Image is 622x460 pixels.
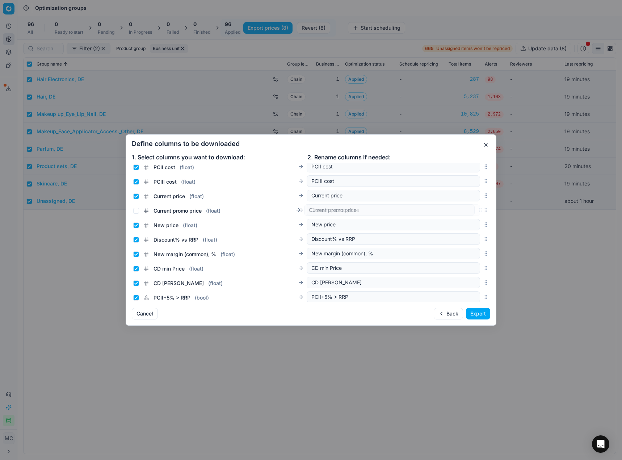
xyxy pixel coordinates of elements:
[154,280,204,287] span: CD [PERSON_NAME]
[154,265,185,272] span: CD min Price
[206,207,220,214] span: ( float )
[154,193,185,200] span: Current price
[132,141,490,147] h2: Define columns to be downloaded
[154,251,216,258] span: New margin (common), %
[154,164,175,171] span: PCII cost
[434,308,463,319] button: Back
[154,236,198,243] span: Discount% vs RRP
[154,294,190,301] span: PCII+5% > RRP
[189,193,204,200] span: ( float )
[154,207,202,214] span: Current promo price
[466,308,490,319] button: Export
[180,164,194,171] span: ( float )
[220,251,235,258] span: ( float )
[183,222,197,229] span: ( float )
[189,265,203,272] span: ( float )
[203,236,217,243] span: ( float )
[181,178,196,185] span: ( float )
[132,308,158,319] button: Cancel
[307,153,483,162] div: 2. Rename columns if needed:
[154,222,178,229] span: New price
[154,178,177,185] span: PCIII cost
[208,280,223,287] span: ( float )
[132,153,307,162] div: 1. Select columns you want to download:
[195,294,209,301] span: ( bool )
